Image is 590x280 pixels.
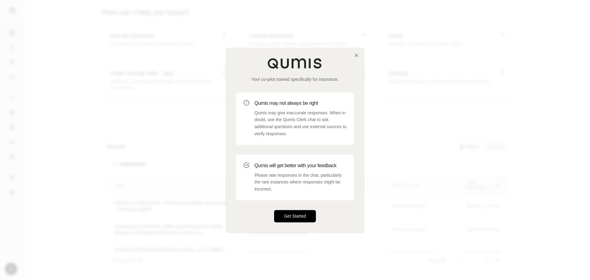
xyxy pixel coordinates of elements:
p: Your co-pilot trained specifically for insurance. [236,76,354,82]
p: Please rate responses in the chat, particularly the rare instances where responses might be incor... [254,172,347,193]
h3: Qumis may not always be right [254,100,347,107]
h3: Qumis will get better with your feedback [254,162,347,169]
button: Get Started [274,210,316,222]
img: Qumis Logo [267,58,323,69]
p: Qumis may give inaccurate responses. When in doubt, use the Qumis Clerk chat to ask additional qu... [254,109,347,137]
